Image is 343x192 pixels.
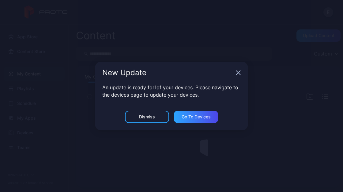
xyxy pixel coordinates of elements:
[139,114,155,119] div: Dismiss
[182,114,211,119] div: Go to devices
[102,69,233,76] div: New Update
[125,111,169,123] button: Dismiss
[174,111,218,123] button: Go to devices
[102,84,241,98] p: An update is ready for 1 of your devices. Please navigate to the devices page to update your devi...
